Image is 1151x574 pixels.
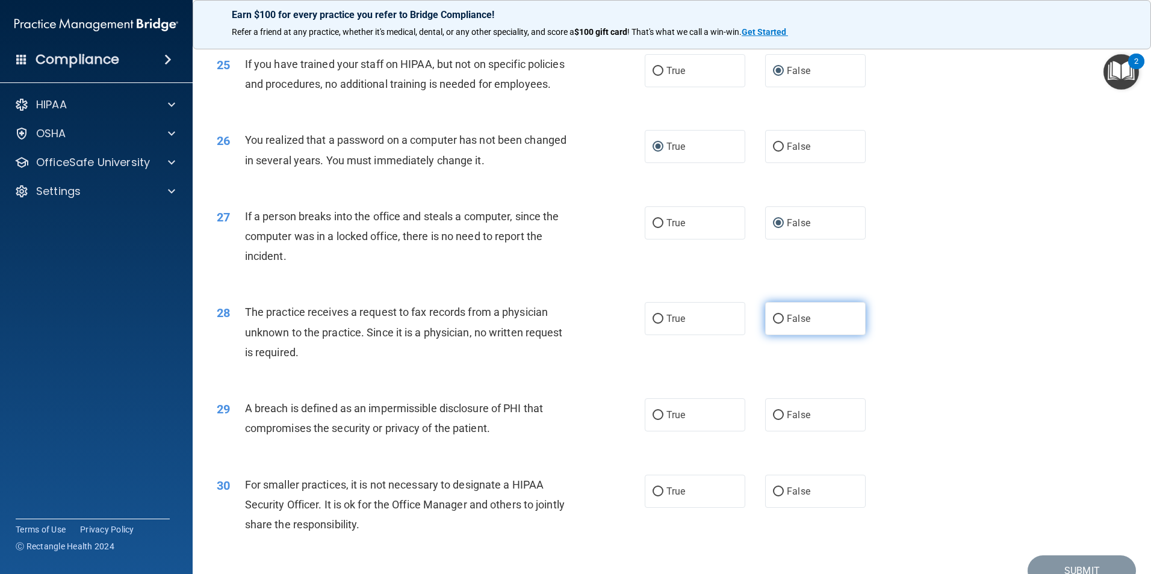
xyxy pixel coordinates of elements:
span: For smaller practices, it is not necessary to designate a HIPAA Security Officer. It is ok for th... [245,478,565,531]
span: 26 [217,134,230,148]
span: The practice receives a request to fax records from a physician unknown to the practice. Since it... [245,306,563,358]
strong: $100 gift card [574,27,627,37]
a: Terms of Use [16,523,66,535]
input: True [653,411,663,420]
p: OfficeSafe University [36,155,150,170]
span: 25 [217,58,230,72]
a: Privacy Policy [80,523,134,535]
span: 30 [217,478,230,493]
span: If a person breaks into the office and steals a computer, since the computer was in a locked offi... [245,210,559,262]
input: True [653,219,663,228]
span: 27 [217,210,230,224]
span: True [666,486,685,497]
div: 2 [1134,61,1138,77]
button: Open Resource Center, 2 new notifications [1103,54,1139,90]
a: OSHA [14,126,175,141]
a: OfficeSafe University [14,155,175,170]
span: False [787,141,810,152]
strong: Get Started [742,27,786,37]
p: Earn $100 for every practice you refer to Bridge Compliance! [232,9,1112,20]
input: False [773,411,784,420]
p: HIPAA [36,97,67,112]
span: True [666,409,685,421]
input: False [773,219,784,228]
span: False [787,486,810,497]
a: HIPAA [14,97,175,112]
input: True [653,315,663,324]
span: If you have trained your staff on HIPAA, but not on specific policies and procedures, no addition... [245,58,565,90]
input: True [653,487,663,496]
a: Get Started [742,27,788,37]
input: False [773,487,784,496]
span: 29 [217,402,230,416]
a: Settings [14,184,175,199]
span: False [787,313,810,324]
input: True [653,143,663,152]
span: True [666,65,685,76]
span: You realized that a password on a computer has not been changed in several years. You must immedi... [245,134,566,166]
span: True [666,313,685,324]
span: A breach is defined as an impermissible disclosure of PHI that compromises the security or privac... [245,402,543,434]
span: Refer a friend at any practice, whether it's medical, dental, or any other speciality, and score a [232,27,574,37]
input: True [653,67,663,76]
span: False [787,409,810,421]
p: Settings [36,184,81,199]
img: PMB logo [14,13,178,37]
span: 28 [217,306,230,320]
span: ! That's what we call a win-win. [627,27,742,37]
span: True [666,217,685,229]
span: Ⓒ Rectangle Health 2024 [16,540,114,552]
span: True [666,141,685,152]
p: OSHA [36,126,66,141]
input: False [773,67,784,76]
span: False [787,217,810,229]
span: False [787,65,810,76]
input: False [773,143,784,152]
input: False [773,315,784,324]
h4: Compliance [36,51,119,68]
